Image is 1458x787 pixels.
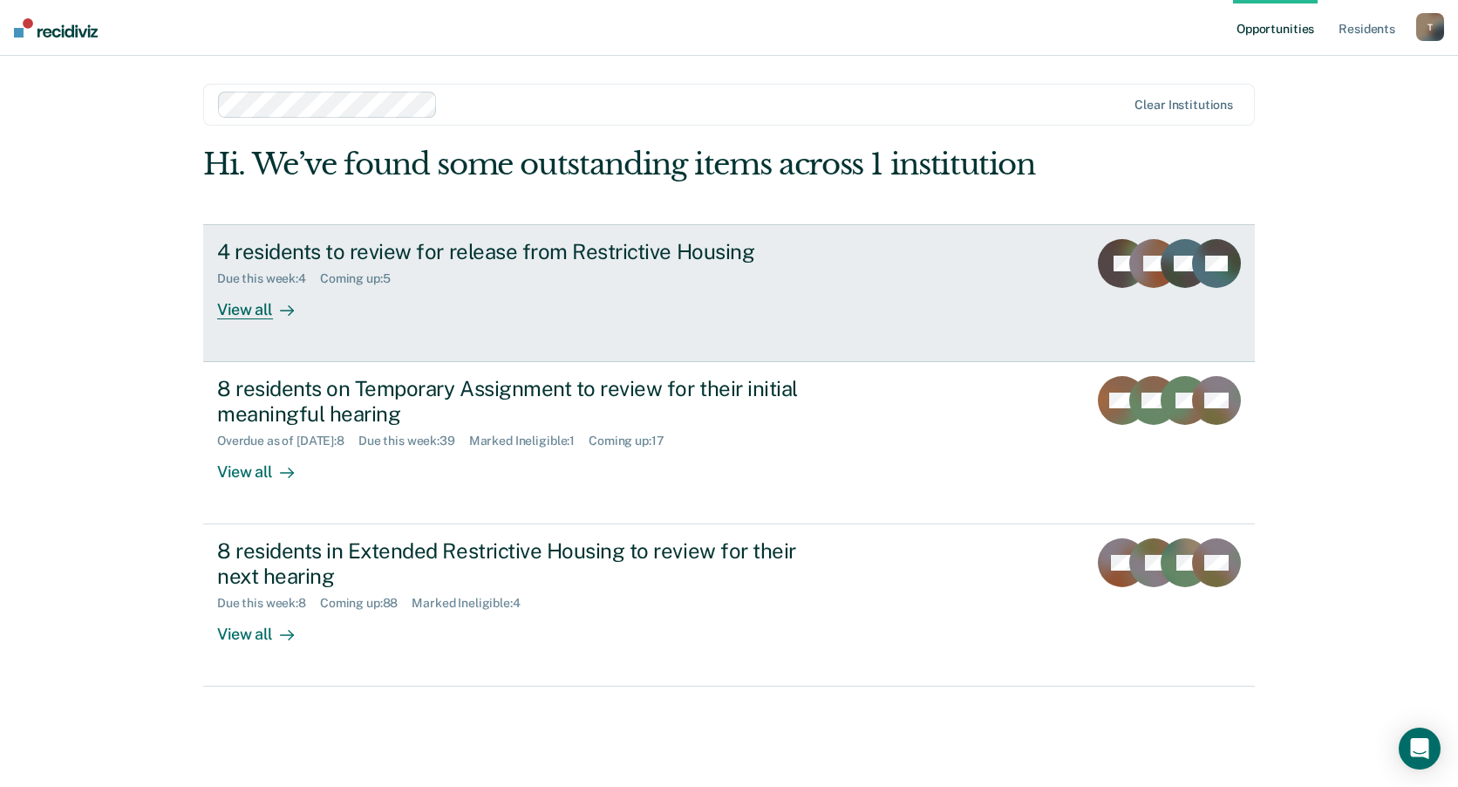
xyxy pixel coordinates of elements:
img: Recidiviz [14,18,98,38]
div: View all [217,610,315,644]
div: View all [217,448,315,482]
div: Due this week : 4 [217,271,320,286]
div: Coming up : 17 [589,434,678,448]
div: View all [217,285,315,319]
div: Marked Ineligible : 1 [469,434,589,448]
div: Due this week : 39 [358,434,469,448]
div: Marked Ineligible : 4 [412,596,534,611]
a: 8 residents on Temporary Assignment to review for their initial meaningful hearingOverdue as of [... [203,362,1255,524]
div: Open Intercom Messenger [1399,728,1441,770]
div: Overdue as of [DATE] : 8 [217,434,358,448]
a: 8 residents in Extended Restrictive Housing to review for their next hearingDue this week:8Coming... [203,524,1255,687]
div: 8 residents in Extended Restrictive Housing to review for their next hearing [217,538,829,589]
div: 8 residents on Temporary Assignment to review for their initial meaningful hearing [217,376,829,427]
div: Coming up : 5 [320,271,405,286]
div: 4 residents to review for release from Restrictive Housing [217,239,829,264]
button: T [1416,13,1444,41]
div: Due this week : 8 [217,596,320,611]
div: Coming up : 88 [320,596,412,611]
div: Clear institutions [1134,98,1233,113]
a: 4 residents to review for release from Restrictive HousingDue this week:4Coming up:5View all [203,224,1255,362]
div: Hi. We’ve found some outstanding items across 1 institution [203,147,1045,182]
